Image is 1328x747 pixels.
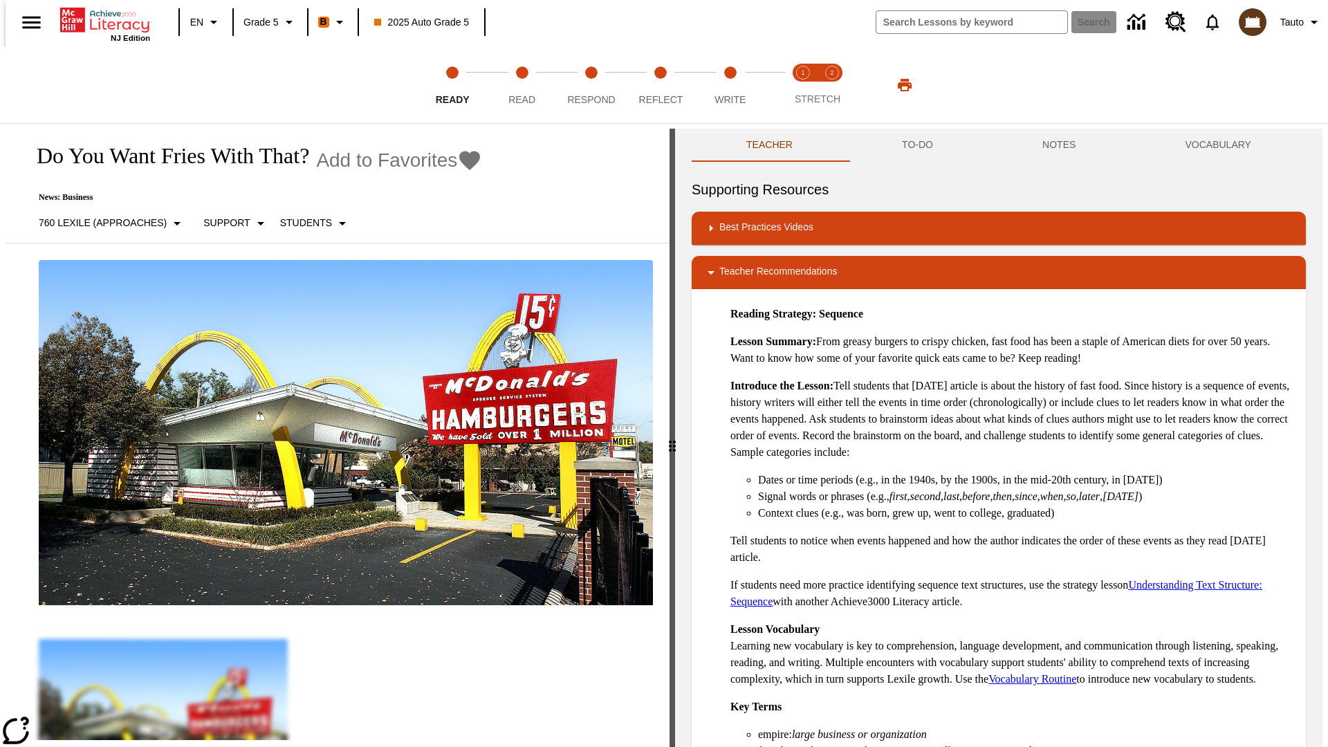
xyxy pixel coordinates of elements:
[1040,490,1064,502] em: when
[33,211,191,236] button: Select Lexile, 760 Lexile (Approaches)
[1130,129,1306,162] button: VOCABULARY
[730,335,816,347] strong: Lesson Summary:
[675,129,1322,747] div: activity
[316,148,482,172] button: Add to Favorites - Do You Want Fries With That?
[374,15,470,30] span: 2025 Auto Grade 5
[1275,10,1328,35] button: Profile/Settings
[819,308,863,320] strong: Sequence
[203,216,250,230] p: Support
[567,94,615,105] span: Respond
[620,47,701,123] button: Reflect step 4 of 5
[730,579,1262,607] a: Understanding Text Structure: Sequence
[730,308,816,320] strong: Reading Strategy:
[795,93,840,104] span: STRETCH
[889,490,907,502] em: first
[1015,490,1037,502] em: since
[730,533,1295,566] p: Tell students to notice when events happened and how the author indicates the order of these even...
[275,211,356,236] button: Select Student
[11,2,52,43] button: Open side menu
[730,378,1295,461] p: Tell students that [DATE] article is about the history of fast food. Since history is a sequence ...
[830,69,833,76] text: 2
[316,149,457,172] span: Add to Favorites
[1119,3,1157,41] a: Data Center
[280,216,332,230] p: Students
[758,488,1295,505] li: Signal words or phrases (e.g., , , , , , , , , , )
[1195,4,1230,40] a: Notifications
[692,256,1306,289] div: Teacher Recommendations
[792,728,927,740] em: large business or organization
[812,47,852,123] button: Stretch Respond step 2 of 2
[692,129,847,162] button: Teacher
[692,212,1306,245] div: Best Practices Videos
[758,472,1295,488] li: Dates or time periods (e.g., in the 1940s, by the 1900s, in the mid-20th century, in [DATE])
[988,129,1130,162] button: NOTES
[1230,4,1275,40] button: Select a new avatar
[670,129,675,747] div: Press Enter or Spacebar and then press right and left arrow keys to move the slider
[730,623,820,635] strong: Lesson Vocabulary
[1239,8,1266,36] img: avatar image
[690,47,771,123] button: Write step 5 of 5
[730,701,782,712] strong: Key Terms
[22,143,309,169] h1: Do You Want Fries With That?
[412,47,492,123] button: Ready step 1 of 5
[1067,490,1076,502] em: so
[719,264,837,281] p: Teacher Recommendations
[993,490,1012,502] em: then
[481,47,562,123] button: Read step 2 of 5
[639,94,683,105] span: Reflect
[910,490,941,502] em: second
[22,192,482,203] p: News: Business
[320,13,327,30] span: B
[692,129,1306,162] div: Instructional Panel Tabs
[692,178,1306,201] h6: Supporting Resources
[1280,15,1304,30] span: Tauto
[783,47,823,123] button: Stretch Read step 1 of 2
[184,10,228,35] button: Language: EN, Select a language
[847,129,988,162] button: TO-DO
[39,260,653,606] img: One of the first McDonald's stores, with the iconic red sign and golden arches.
[1103,490,1138,502] em: [DATE]
[436,94,470,105] span: Ready
[883,73,927,98] button: Print
[551,47,631,123] button: Respond step 3 of 5
[714,94,746,105] span: Write
[962,490,990,502] em: before
[60,5,150,42] div: Home
[758,505,1295,522] li: Context clues (e.g., was born, grew up, went to college, graduated)
[111,34,150,42] span: NJ Edition
[988,673,1076,685] a: Vocabulary Routine
[719,220,813,237] p: Best Practices Videos
[730,577,1295,610] p: If students need more practice identifying sequence text structures, use the strategy lesson with...
[758,726,1295,743] li: empire:
[1079,490,1100,502] em: later
[1157,3,1195,41] a: Resource Center, Will open in new tab
[943,490,959,502] em: last
[39,216,167,230] p: 760 Lexile (Approaches)
[238,10,303,35] button: Grade: Grade 5, Select a grade
[198,211,274,236] button: Scaffolds, Support
[6,129,670,740] div: reading
[243,15,279,30] span: Grade 5
[190,15,203,30] span: EN
[730,380,833,391] strong: Introduce the Lesson:
[730,621,1295,688] p: Learning new vocabulary is key to comprehension, language development, and communication through ...
[313,10,353,35] button: Boost Class color is orange. Change class color
[876,11,1067,33] input: search field
[508,94,535,105] span: Read
[730,333,1295,367] p: From greasy burgers to crispy chicken, fast food has been a staple of American diets for over 50 ...
[801,69,804,76] text: 1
